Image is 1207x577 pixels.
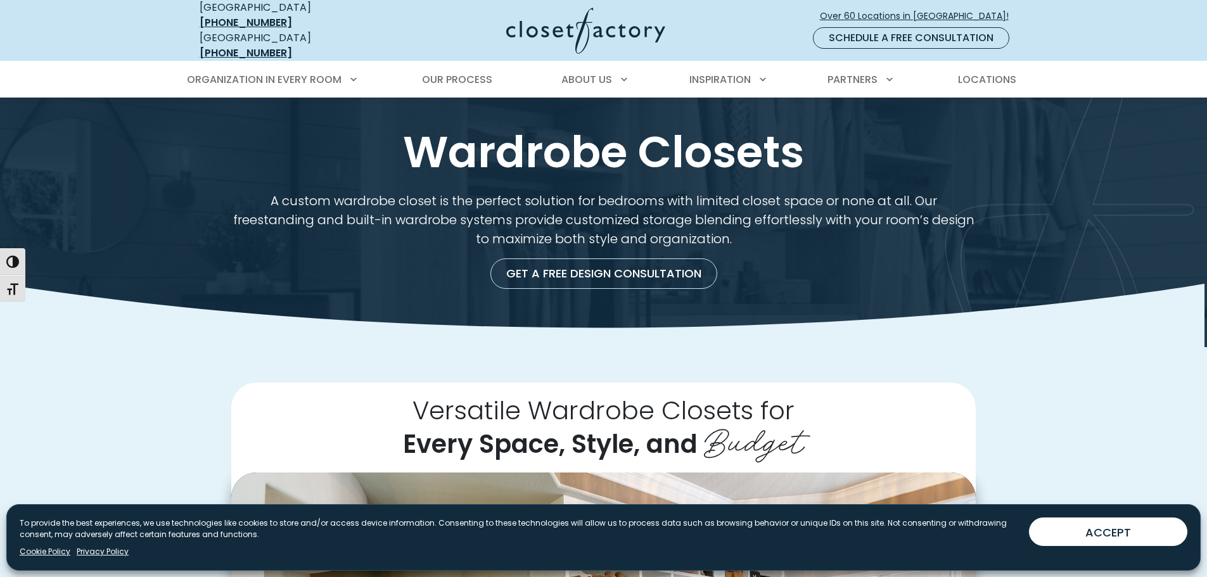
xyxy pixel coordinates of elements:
[958,72,1016,87] span: Locations
[819,5,1019,27] a: Over 60 Locations in [GEOGRAPHIC_DATA]!
[506,8,665,54] img: Closet Factory Logo
[200,30,383,61] div: [GEOGRAPHIC_DATA]
[813,27,1009,49] a: Schedule a Free Consultation
[178,62,1030,98] nav: Primary Menu
[422,72,492,87] span: Our Process
[231,191,976,248] p: A custom wardrobe closet is the perfect solution for bedrooms with limited closet space or none a...
[490,258,717,289] a: Get a Free Design Consultation
[412,393,795,428] span: Versatile Wardrobe Closets for
[561,72,612,87] span: About Us
[77,546,129,557] a: Privacy Policy
[20,546,70,557] a: Cookie Policy
[197,128,1011,176] h1: Wardrobe Closets
[689,72,751,87] span: Inspiration
[187,72,342,87] span: Organization in Every Room
[200,46,292,60] a: [PHONE_NUMBER]
[200,15,292,30] a: [PHONE_NUMBER]
[403,426,698,462] span: Every Space, Style, and
[704,413,804,464] span: Budget
[827,72,878,87] span: Partners
[1029,517,1187,546] button: ACCEPT
[20,517,1019,540] p: To provide the best experiences, we use technologies like cookies to store and/or access device i...
[820,10,1019,23] span: Over 60 Locations in [GEOGRAPHIC_DATA]!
